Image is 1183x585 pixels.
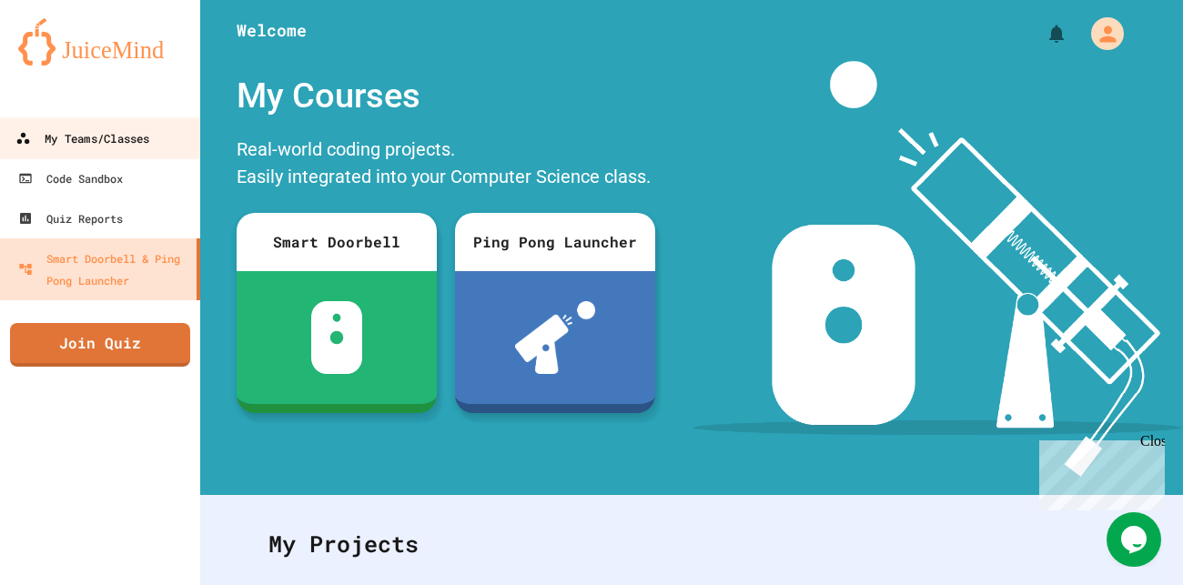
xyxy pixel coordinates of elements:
div: Smart Doorbell & Ping Pong Launcher [18,247,189,291]
div: Ping Pong Launcher [455,213,655,271]
div: Code Sandbox [18,167,123,189]
img: banner-image-my-projects.png [693,61,1181,477]
div: Quiz Reports [18,207,123,229]
a: Join Quiz [10,323,190,367]
div: My Courses [227,61,664,131]
div: My Teams/Classes [15,127,149,150]
div: Smart Doorbell [237,213,437,271]
div: My Notifications [1012,18,1072,49]
div: Real-world coding projects. Easily integrated into your Computer Science class. [227,131,664,199]
div: My Account [1072,13,1128,55]
img: ppl-with-ball.png [515,301,596,374]
img: sdb-white.svg [311,301,363,374]
iframe: chat widget [1107,512,1165,567]
img: logo-orange.svg [18,18,182,66]
div: My Projects [250,509,1133,580]
iframe: chat widget [1032,433,1165,510]
div: Chat with us now!Close [7,7,126,116]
